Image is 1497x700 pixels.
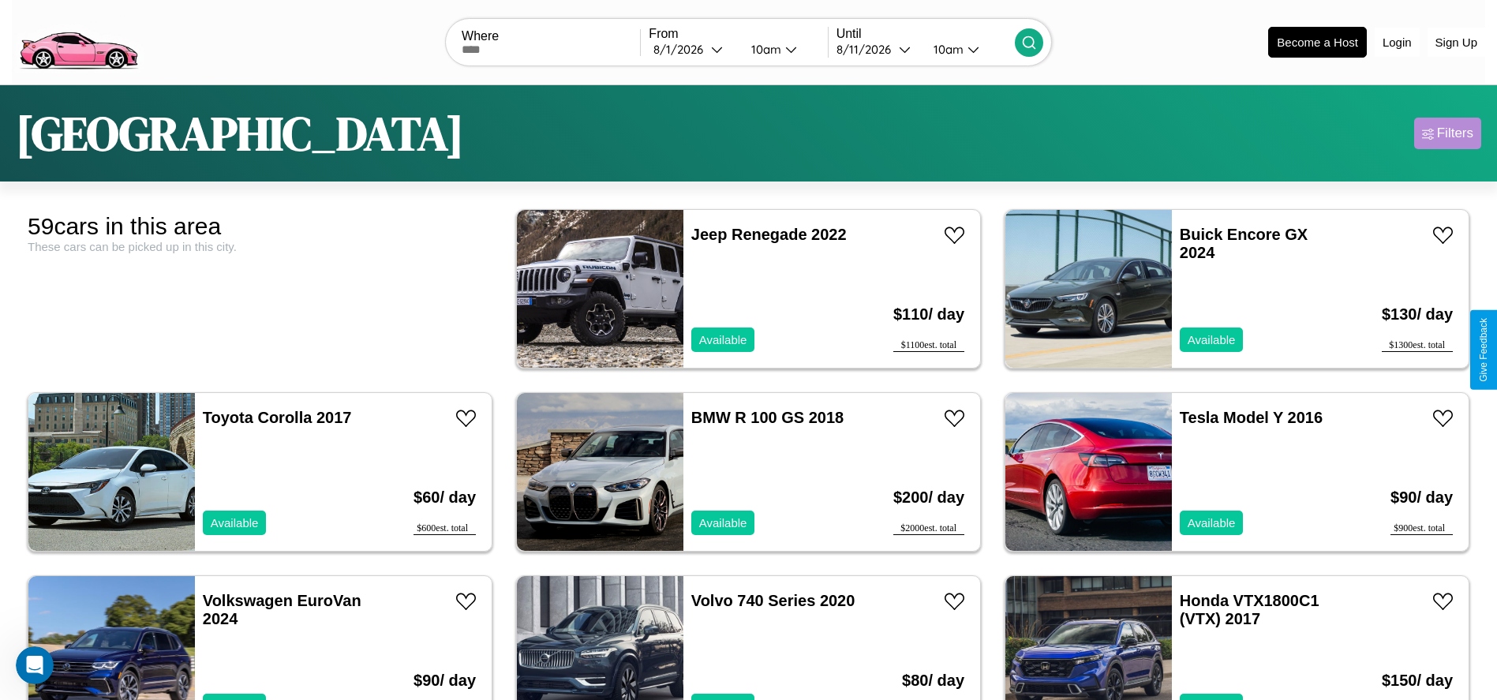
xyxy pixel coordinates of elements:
[1375,28,1420,57] button: Login
[691,409,844,426] a: BMW R 100 GS 2018
[1188,329,1236,350] p: Available
[1180,226,1308,261] a: Buick Encore GX 2024
[699,329,747,350] p: Available
[649,41,738,58] button: 8/1/2026
[1180,409,1323,426] a: Tesla Model Y 2016
[743,42,785,57] div: 10am
[699,512,747,533] p: Available
[691,592,855,609] a: Volvo 740 Series 2020
[1390,522,1453,535] div: $ 900 est. total
[836,42,899,57] div: 8 / 11 / 2026
[691,226,847,243] a: Jeep Renegade 2022
[28,213,492,240] div: 59 cars in this area
[1188,512,1236,533] p: Available
[203,592,361,627] a: Volkswagen EuroVan 2024
[1428,28,1485,57] button: Sign Up
[921,41,1015,58] button: 10am
[739,41,828,58] button: 10am
[462,29,640,43] label: Where
[16,646,54,684] iframe: Intercom live chat
[1414,118,1481,149] button: Filters
[649,27,827,41] label: From
[836,27,1015,41] label: Until
[12,8,144,73] img: logo
[1390,473,1453,522] h3: $ 90 / day
[1180,592,1319,627] a: Honda VTX1800C1 (VTX) 2017
[893,339,964,352] div: $ 1100 est. total
[926,42,967,57] div: 10am
[1437,125,1473,141] div: Filters
[1268,27,1367,58] button: Become a Host
[893,473,964,522] h3: $ 200 / day
[893,290,964,339] h3: $ 110 / day
[203,409,352,426] a: Toyota Corolla 2017
[1478,318,1489,382] div: Give Feedback
[28,240,492,253] div: These cars can be picked up in this city.
[1382,339,1453,352] div: $ 1300 est. total
[653,42,711,57] div: 8 / 1 / 2026
[893,522,964,535] div: $ 2000 est. total
[211,512,259,533] p: Available
[1382,290,1453,339] h3: $ 130 / day
[16,101,464,166] h1: [GEOGRAPHIC_DATA]
[414,522,476,535] div: $ 600 est. total
[414,473,476,522] h3: $ 60 / day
